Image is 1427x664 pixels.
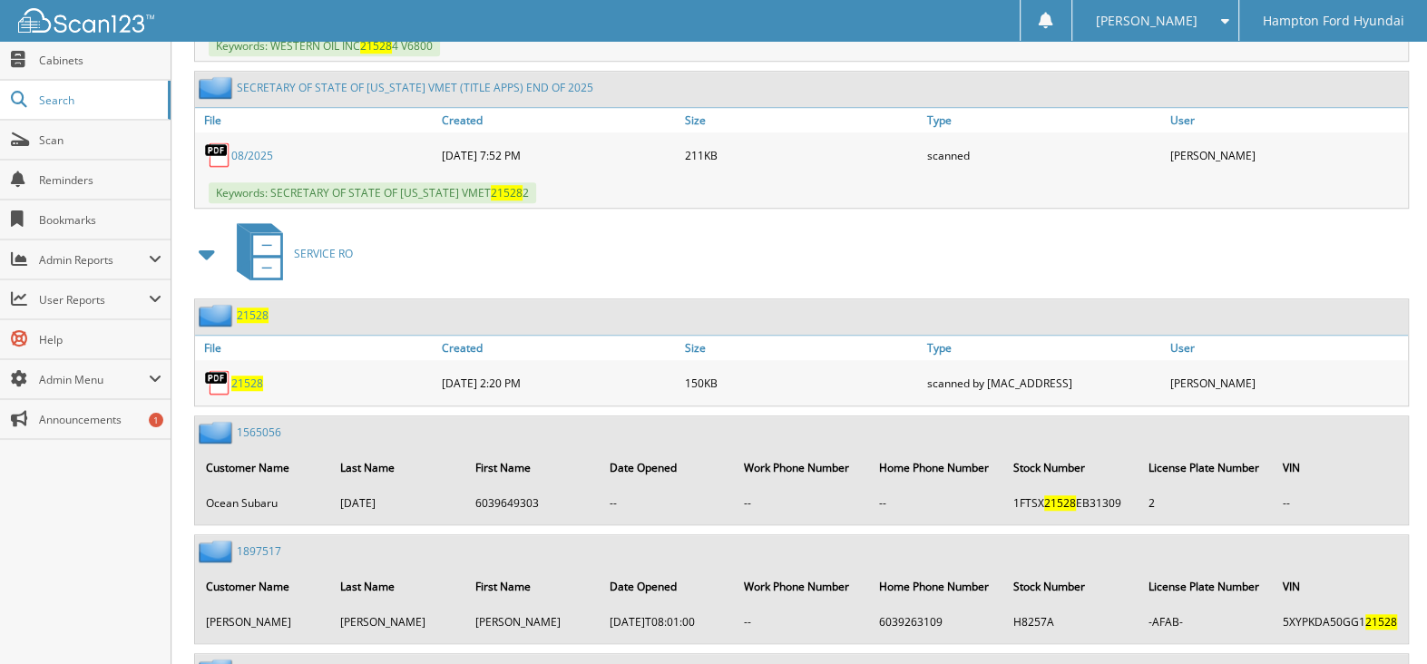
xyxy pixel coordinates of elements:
img: folder2.png [199,304,237,327]
div: scanned by [MAC_ADDRESS] [923,365,1165,401]
div: 1 [149,413,163,427]
td: [PERSON_NAME] [331,607,464,637]
a: 08/2025 [231,148,273,163]
span: User Reports [39,292,149,308]
img: PDF.png [204,142,231,169]
span: Bookmarks [39,212,161,228]
div: 211KB [680,137,923,173]
td: 6039263109 [870,607,1002,637]
a: User [1166,336,1408,360]
th: VIN [1274,449,1406,486]
td: Ocean Subaru [197,488,329,518]
span: 21528 [360,38,392,54]
th: Stock Number [1004,568,1137,605]
th: First Name [466,568,599,605]
span: Reminders [39,172,161,188]
div: [DATE] 2:20 PM [437,365,679,401]
th: License Plate Number [1139,449,1271,486]
img: folder2.png [199,76,237,99]
a: 21528 [231,376,263,391]
td: [PERSON_NAME] [197,607,329,637]
td: 1FTSX EB31309 [1004,488,1137,518]
th: Customer Name [197,449,329,486]
a: File [195,108,437,132]
td: -- [870,488,1002,518]
div: [DATE] 7:52 PM [437,137,679,173]
th: VIN [1274,568,1406,605]
span: Keywords: SECRETARY OF STATE OF [US_STATE] VMET 2 [209,182,536,203]
th: Work Phone Number [735,449,867,486]
span: Admin Reports [39,252,149,268]
th: License Plate Number [1139,568,1271,605]
span: 21528 [491,185,523,200]
iframe: Chat Widget [1336,577,1427,664]
td: H8257A [1004,607,1137,637]
td: 5XYPKDA50GG1 [1274,607,1406,637]
div: [PERSON_NAME] [1166,137,1408,173]
th: Date Opened [601,568,733,605]
span: [PERSON_NAME] [1096,15,1197,26]
td: [DATE]T08:01:00 [601,607,733,637]
th: Date Opened [601,449,733,486]
a: Size [680,108,923,132]
th: First Name [466,449,599,486]
img: folder2.png [199,540,237,562]
td: -AFAB- [1139,607,1271,637]
span: Cabinets [39,53,161,68]
th: Home Phone Number [870,568,1002,605]
td: [PERSON_NAME] [466,607,599,637]
th: Stock Number [1004,449,1137,486]
td: -- [735,488,867,518]
td: 6039649303 [466,488,599,518]
span: SERVICE RO [294,246,353,261]
a: 1897517 [237,543,281,559]
a: Created [437,336,679,360]
a: File [195,336,437,360]
img: folder2.png [199,421,237,444]
th: Last Name [331,449,464,486]
th: Home Phone Number [870,449,1002,486]
a: 21528 [237,308,269,323]
th: Customer Name [197,568,329,605]
td: -- [1274,488,1406,518]
a: Size [680,336,923,360]
div: scanned [923,137,1165,173]
span: Keywords: WESTERN OIL INC 4 V6800 [209,35,440,56]
a: SERVICE RO [226,218,353,289]
img: PDF.png [204,369,231,396]
td: 2 [1139,488,1271,518]
span: Admin Menu [39,372,149,387]
div: 150KB [680,365,923,401]
th: Last Name [331,568,464,605]
td: [DATE] [331,488,464,518]
span: Scan [39,132,161,148]
a: User [1166,108,1408,132]
span: Help [39,332,161,347]
td: -- [601,488,733,518]
a: Created [437,108,679,132]
img: scan123-logo-white.svg [18,8,154,33]
a: 1565056 [237,425,281,440]
td: -- [735,607,867,637]
span: Announcements [39,412,161,427]
a: Type [923,108,1165,132]
th: Work Phone Number [735,568,867,605]
div: [PERSON_NAME] [1166,365,1408,401]
a: Type [923,336,1165,360]
a: SECRETARY OF STATE OF [US_STATE] VMET (TITLE APPS) END OF 2025 [237,80,593,95]
span: 21528 [1044,495,1076,511]
span: Hampton Ford Hyundai [1262,15,1403,26]
span: Search [39,93,159,108]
